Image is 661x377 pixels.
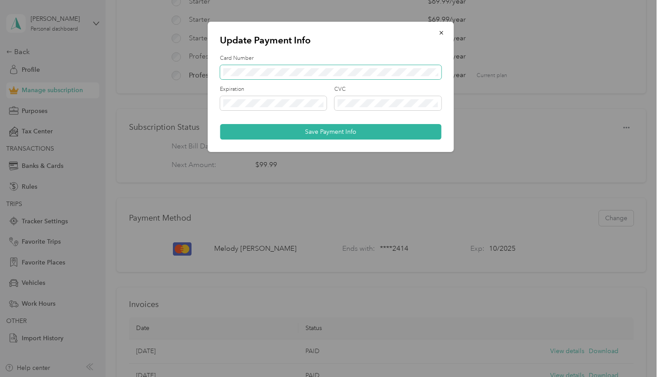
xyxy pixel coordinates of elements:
label: Expiration [220,86,327,93]
iframe: Everlance-gr Chat Button Frame [611,327,661,377]
p: Update Payment Info [220,34,441,47]
button: Save Payment Info [220,124,441,140]
label: CVC [334,86,441,93]
label: Card Number [220,54,441,62]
